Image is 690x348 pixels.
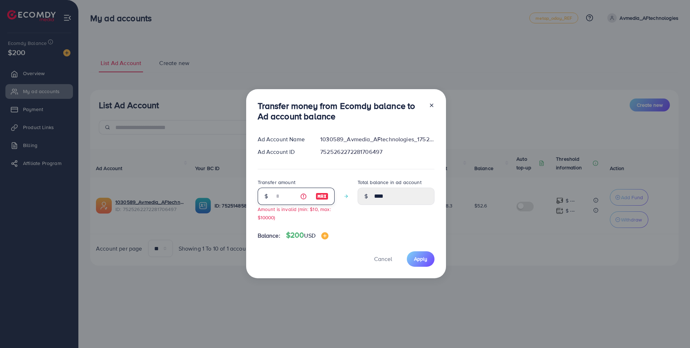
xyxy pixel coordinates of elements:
label: Total balance in ad account [358,179,422,186]
h3: Transfer money from Ecomdy balance to Ad account balance [258,101,423,122]
iframe: Chat [659,316,685,343]
div: 7525262272281706497 [314,148,440,156]
button: Cancel [365,251,401,267]
span: Apply [414,255,427,262]
img: image [316,192,328,201]
div: Ad Account Name [252,135,315,143]
button: Apply [407,251,434,267]
h4: $200 [286,231,328,240]
label: Transfer amount [258,179,295,186]
span: USD [304,232,315,239]
div: 1030589_Avmedia_AFtechnologies_1752111662599 [314,135,440,143]
span: Cancel [374,255,392,263]
img: image [321,232,328,239]
span: Balance: [258,232,280,240]
small: Amount is invalid (min: $10, max: $10000) [258,206,331,221]
div: Ad Account ID [252,148,315,156]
